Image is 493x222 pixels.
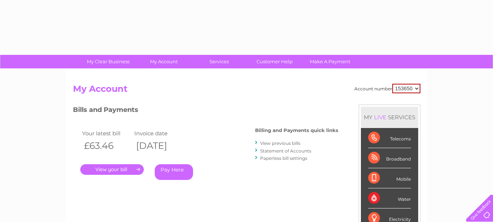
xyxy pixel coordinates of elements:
a: My Account [134,55,194,68]
a: . [80,164,144,175]
a: My Clear Business [78,55,138,68]
a: Customer Help [244,55,305,68]
div: Water [368,188,411,208]
a: Statement of Accounts [260,148,311,154]
td: Invoice date [132,128,185,138]
h3: Bills and Payments [73,105,338,117]
div: Telecoms [368,128,411,148]
h4: Billing and Payments quick links [255,128,338,133]
h2: My Account [73,84,420,98]
th: [DATE] [132,138,185,153]
div: Mobile [368,168,411,188]
td: Your latest bill [80,128,133,138]
div: LIVE [373,114,388,121]
a: Pay Here [155,164,193,180]
th: £63.46 [80,138,133,153]
a: Paperless bill settings [260,155,307,161]
a: View previous bills [260,140,300,146]
div: Broadband [368,148,411,168]
a: Make A Payment [300,55,360,68]
div: MY SERVICES [361,107,418,128]
a: Services [189,55,249,68]
div: Account number [354,84,420,93]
